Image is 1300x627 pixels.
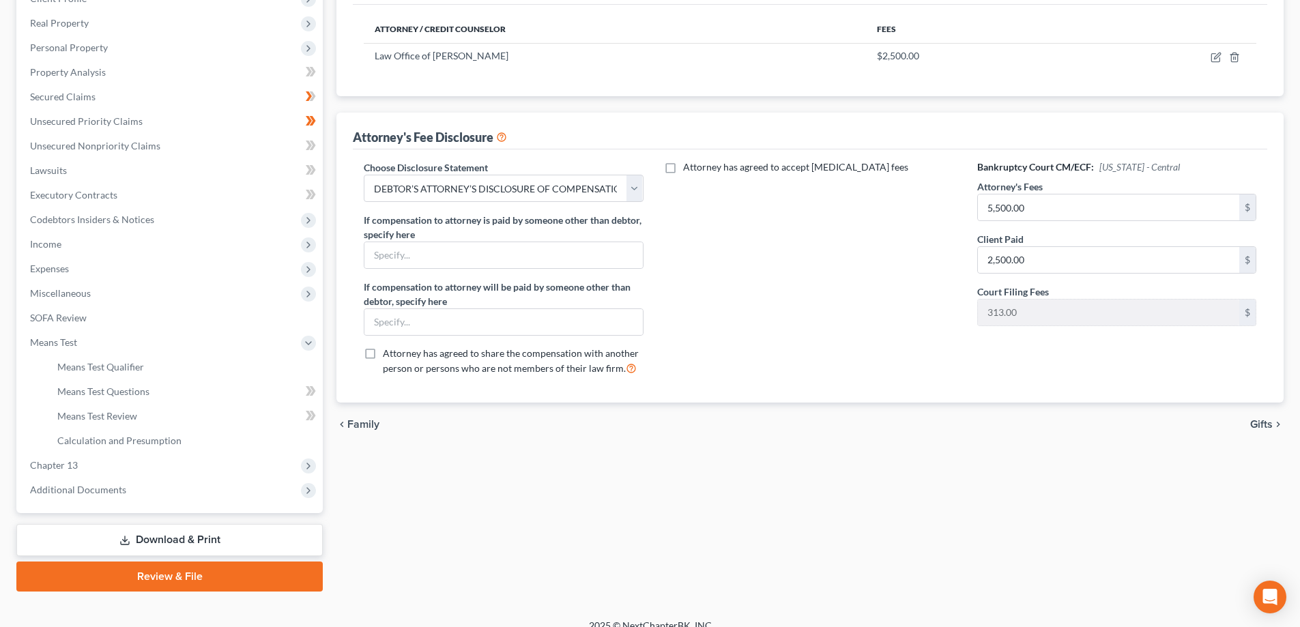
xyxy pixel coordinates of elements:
[57,410,137,422] span: Means Test Review
[19,134,323,158] a: Unsecured Nonpriority Claims
[30,214,154,225] span: Codebtors Insiders & Notices
[353,129,507,145] div: Attorney's Fee Disclosure
[1239,194,1256,220] div: $
[30,336,77,348] span: Means Test
[57,361,144,373] span: Means Test Qualifier
[364,242,642,268] input: Specify...
[978,194,1239,220] input: 0.00
[19,183,323,207] a: Executory Contracts
[30,42,108,53] span: Personal Property
[46,428,323,453] a: Calculation and Presumption
[30,459,78,471] span: Chapter 13
[57,385,149,397] span: Means Test Questions
[46,404,323,428] a: Means Test Review
[30,287,91,299] span: Miscellaneous
[978,300,1239,325] input: 0.00
[977,285,1049,299] label: Court Filing Fees
[977,160,1256,174] h6: Bankruptcy Court CM/ECF:
[16,562,323,592] a: Review & File
[1250,419,1284,430] button: Gifts chevron_right
[1239,300,1256,325] div: $
[19,60,323,85] a: Property Analysis
[19,109,323,134] a: Unsecured Priority Claims
[1254,581,1286,613] div: Open Intercom Messenger
[30,312,87,323] span: SOFA Review
[364,160,488,175] label: Choose Disclosure Statement
[1099,161,1180,173] span: [US_STATE] - Central
[1239,247,1256,273] div: $
[347,419,379,430] span: Family
[30,115,143,127] span: Unsecured Priority Claims
[364,309,642,335] input: Specify...
[19,158,323,183] a: Lawsuits
[30,263,69,274] span: Expenses
[30,189,117,201] span: Executory Contracts
[19,85,323,109] a: Secured Claims
[57,435,182,446] span: Calculation and Presumption
[46,355,323,379] a: Means Test Qualifier
[30,66,106,78] span: Property Analysis
[1250,419,1273,430] span: Gifts
[977,232,1024,246] label: Client Paid
[30,91,96,102] span: Secured Claims
[375,24,506,34] span: Attorney / Credit Counselor
[877,50,919,61] span: $2,500.00
[1273,419,1284,430] i: chevron_right
[30,238,61,250] span: Income
[364,213,643,242] label: If compensation to attorney is paid by someone other than debtor, specify here
[683,161,908,173] span: Attorney has agreed to accept [MEDICAL_DATA] fees
[877,24,896,34] span: Fees
[978,247,1239,273] input: 0.00
[977,179,1043,194] label: Attorney's Fees
[19,306,323,330] a: SOFA Review
[30,140,160,151] span: Unsecured Nonpriority Claims
[375,50,508,61] span: Law Office of [PERSON_NAME]
[46,379,323,404] a: Means Test Questions
[383,347,639,374] span: Attorney has agreed to share the compensation with another person or persons who are not members ...
[364,280,643,308] label: If compensation to attorney will be paid by someone other than debtor, specify here
[30,164,67,176] span: Lawsuits
[16,524,323,556] a: Download & Print
[30,17,89,29] span: Real Property
[30,484,126,495] span: Additional Documents
[336,419,347,430] i: chevron_left
[336,419,379,430] button: chevron_left Family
